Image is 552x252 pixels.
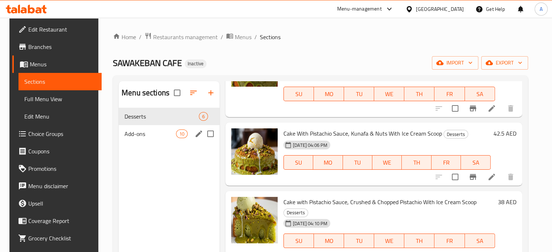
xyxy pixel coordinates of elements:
[28,129,96,138] span: Choice Groups
[283,197,477,207] span: Cake with Pistachio Sauce, Crushed & Chopped Pistachio With Ice Cream Scoop
[12,230,102,247] a: Grocery Checklist
[481,56,528,70] button: export
[185,61,207,67] span: Inactive
[287,157,310,168] span: SU
[199,112,208,121] div: items
[12,38,102,55] a: Branches
[28,164,96,173] span: Promotions
[405,157,428,168] span: TH
[124,112,199,121] span: Desserts
[283,128,442,139] span: Cake With Pistachio Sauce, Kunafa & Nuts With Ice Cream Scoop
[377,236,401,246] span: WE
[464,100,482,117] button: Branch-specific-item
[254,33,257,41] li: /
[438,58,473,67] span: import
[12,177,102,195] a: Menu disclaimer
[193,128,204,139] button: edit
[28,182,96,190] span: Menu disclaimer
[283,155,313,170] button: SU
[176,131,187,137] span: 10
[502,100,519,117] button: delete
[24,77,96,86] span: Sections
[372,155,402,170] button: WE
[407,236,432,246] span: TH
[464,157,487,168] span: SA
[443,130,468,139] div: Desserts
[24,112,96,121] span: Edit Menu
[24,95,96,103] span: Full Menu View
[113,32,528,42] nav: breadcrumb
[113,55,182,71] span: SAWAKEBAN CAFE
[344,87,374,101] button: TU
[30,60,96,69] span: Menus
[434,234,465,248] button: FR
[407,89,432,99] span: TH
[404,234,434,248] button: TH
[494,128,516,139] h6: 42.5 AED
[119,105,220,145] nav: Menu sections
[124,129,176,138] span: Add-ons
[28,42,96,51] span: Branches
[28,234,96,243] span: Grocery Checklist
[169,85,185,100] span: Select all sections
[19,73,102,90] a: Sections
[337,5,382,13] div: Menu-management
[119,125,220,142] div: Add-ons10edit
[314,87,344,101] button: MO
[402,155,431,170] button: TH
[185,84,202,102] span: Sort sections
[468,236,492,246] span: SA
[487,104,496,113] a: Edit menu item
[287,89,311,99] span: SU
[377,89,401,99] span: WE
[468,89,492,99] span: SA
[12,55,102,73] a: Menus
[314,234,344,248] button: MO
[374,234,404,248] button: WE
[498,197,516,207] h6: 38 AED
[12,195,102,212] a: Upsell
[461,155,490,170] button: SA
[231,128,278,175] img: Cake With Pistachio Sauce, Kunafa & Nuts With Ice Cream Scoop
[284,208,308,217] span: Desserts
[139,33,142,41] li: /
[437,236,462,246] span: FR
[347,236,371,246] span: TU
[28,216,96,225] span: Coverage Report
[283,208,308,217] div: Desserts
[12,142,102,160] a: Coupons
[12,125,102,142] a: Choice Groups
[153,33,218,41] span: Restaurants management
[343,155,372,170] button: TU
[465,87,495,101] button: SA
[19,90,102,108] a: Full Menu View
[347,89,371,99] span: TU
[502,168,519,186] button: delete
[432,56,478,70] button: import
[464,168,482,186] button: Branch-specific-item
[487,58,522,67] span: export
[12,212,102,230] a: Coverage Report
[317,89,341,99] span: MO
[487,173,496,181] a: Edit menu item
[434,87,465,101] button: FR
[316,157,340,168] span: MO
[434,157,458,168] span: FR
[465,234,495,248] button: SA
[432,155,461,170] button: FR
[176,129,188,138] div: items
[317,236,341,246] span: MO
[444,130,468,139] span: Desserts
[12,21,102,38] a: Edit Restaurant
[113,33,136,41] a: Home
[28,147,96,156] span: Coupons
[283,87,314,101] button: SU
[226,32,252,42] a: Menus
[375,157,399,168] span: WE
[221,33,223,41] li: /
[287,236,311,246] span: SU
[416,5,464,13] div: [GEOGRAPHIC_DATA]
[344,234,374,248] button: TU
[28,199,96,208] span: Upsell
